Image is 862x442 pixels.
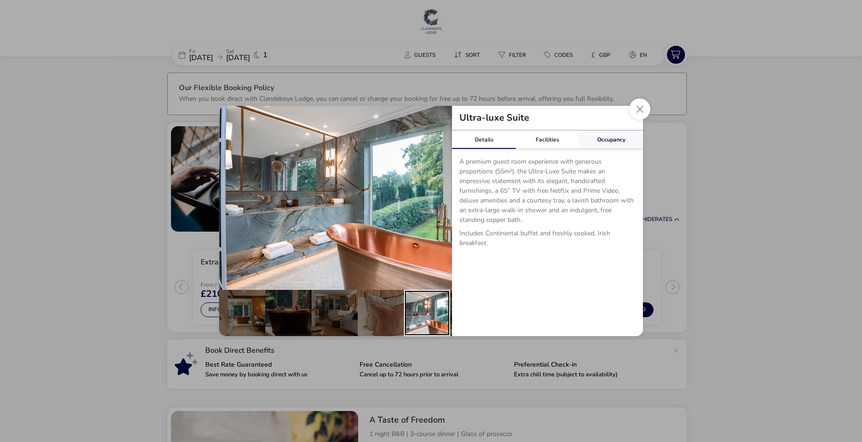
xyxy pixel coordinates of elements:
button: Close dialog [629,98,650,120]
div: Occupancy [579,130,643,149]
h2: Ultra-luxe Suite [452,113,537,123]
p: A premium guest room experience with generous proportions (55m²), the Ultra-Luxe Suite makes an i... [459,157,636,228]
div: Details [452,130,516,149]
img: 27f2ab2ea87554b92ca2e3ce115097f480fb6012dee626c718a21def1c73c002 [219,106,452,290]
p: Includes Continental buffet and freshly cooked, Irish breakfast. [459,228,636,252]
div: details [219,106,643,336]
div: Facilities [516,130,580,149]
